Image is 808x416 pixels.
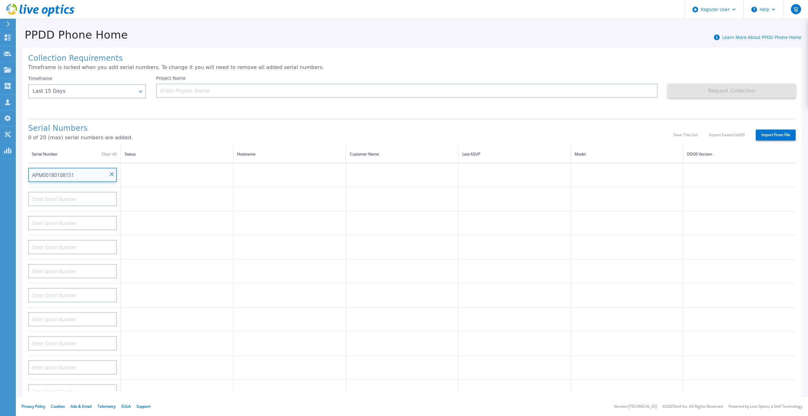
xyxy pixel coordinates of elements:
[28,384,117,399] input: Enter Serial Number
[22,404,45,409] a: Privacy Policy
[32,151,117,158] div: Serial Number
[28,54,796,63] h1: Collection Requirements
[729,405,802,409] li: Powered by Live Optics, a Dell Technology
[346,146,458,163] th: Customer Name
[458,146,571,163] th: Last ASUP
[571,146,683,163] th: Model
[51,404,65,409] a: Cookies
[121,404,131,409] a: EULA
[136,404,150,409] a: Support
[28,240,117,254] input: Enter Serial Number
[28,192,117,206] input: Enter Serial Number
[71,404,92,409] a: Ads & Email
[614,405,657,409] li: Version: [TECHNICAL_ID]
[28,135,673,141] p: 0 of 20 (max) serial numbers are added.
[683,146,796,163] th: DDOS Version
[28,336,117,350] input: Enter Serial Number
[156,84,658,98] input: Enter Project Name
[794,7,798,12] span: SJ
[28,360,117,375] input: Enter Serial Number
[756,129,796,141] label: Import From File
[28,216,117,230] input: Enter Serial Number
[121,146,233,163] th: Status
[33,88,135,94] div: Last 15 Days
[722,34,801,40] a: Learn More About PPDD Phone Home
[28,168,117,182] input: Enter Serial Number
[233,146,346,163] th: Hostname
[98,404,116,409] a: Telemetry
[662,405,723,409] li: © 2025 Dell Inc. All Rights Reserved
[28,76,52,81] label: Timeframe
[28,124,673,133] h1: Serial Numbers
[668,84,796,98] button: Request Collection
[28,312,117,326] input: Enter Serial Number
[156,76,186,80] label: Project Name
[28,65,796,70] p: Timeframe is locked when you add serial numbers. To change it you will need to remove all added s...
[28,288,117,302] input: Enter Serial Number
[16,29,128,41] h1: PPDD Phone Home
[28,264,117,278] input: Enter Serial Number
